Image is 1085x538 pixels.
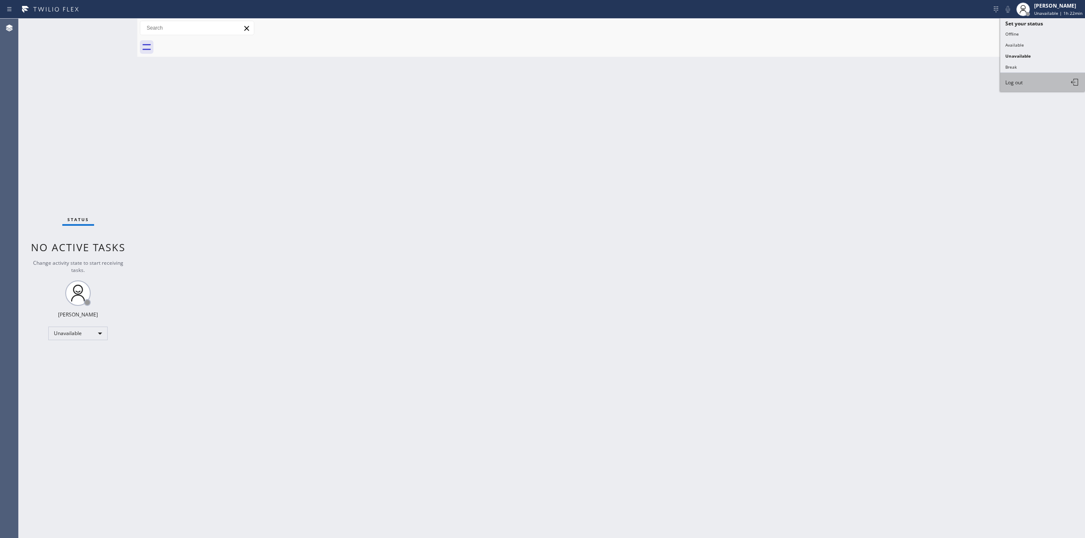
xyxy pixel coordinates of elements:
[33,259,123,274] span: Change activity state to start receiving tasks.
[140,21,254,35] input: Search
[67,216,89,222] span: Status
[1034,2,1082,9] div: [PERSON_NAME]
[58,311,98,318] div: [PERSON_NAME]
[1002,3,1014,15] button: Mute
[31,240,125,254] span: No active tasks
[48,327,108,340] div: Unavailable
[1034,10,1082,16] span: Unavailable | 1h 22min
